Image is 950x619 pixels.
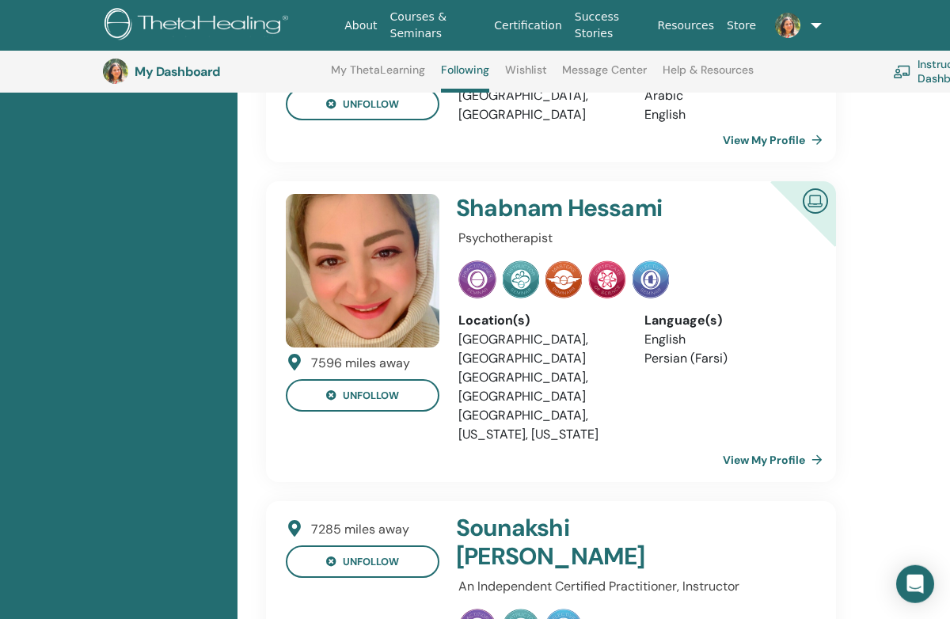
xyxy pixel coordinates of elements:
div: Certified Online Instructor [745,181,836,272]
a: View My Profile [723,444,829,476]
img: Certified Online Instructor [796,182,834,218]
img: default.jpg [286,194,439,347]
button: unfollow [286,545,439,578]
a: Resources [652,11,721,40]
li: [GEOGRAPHIC_DATA], [GEOGRAPHIC_DATA] [458,86,621,124]
a: Message Center [562,63,647,89]
button: unfollow [286,379,439,412]
img: logo.png [104,8,294,44]
a: My ThetaLearning [331,63,425,89]
a: Certification [488,11,568,40]
a: Wishlist [505,63,547,89]
a: Courses & Seminars [384,2,488,48]
a: About [338,11,383,40]
h3: My Dashboard [135,64,293,79]
p: Psychotherapist [458,229,807,248]
img: chalkboard-teacher.svg [893,65,911,78]
li: [GEOGRAPHIC_DATA], [US_STATE], [US_STATE] [458,406,621,444]
img: default.jpg [775,13,800,38]
p: An Independent Certified Practitioner, Instructor [458,577,807,596]
img: default.jpg [103,59,128,84]
a: View My Profile [723,124,829,156]
li: English [644,330,807,349]
li: [GEOGRAPHIC_DATA], [GEOGRAPHIC_DATA] [458,330,621,368]
li: Persian (Farsi) [644,349,807,368]
div: Location(s) [458,311,621,330]
div: 7285 miles away [311,520,409,539]
div: Language(s) [644,311,807,330]
a: Following [441,63,489,93]
h4: Shabnam Hessami [456,194,747,222]
li: Arabic [644,86,807,105]
a: Store [720,11,762,40]
li: [GEOGRAPHIC_DATA], [GEOGRAPHIC_DATA] [458,368,621,406]
h4: Sounakshi [PERSON_NAME] [456,514,747,571]
button: unfollow [286,88,439,120]
a: Help & Resources [663,63,754,89]
div: 7596 miles away [311,354,410,373]
li: English [644,105,807,124]
a: Success Stories [568,2,652,48]
div: Open Intercom Messenger [896,565,934,603]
